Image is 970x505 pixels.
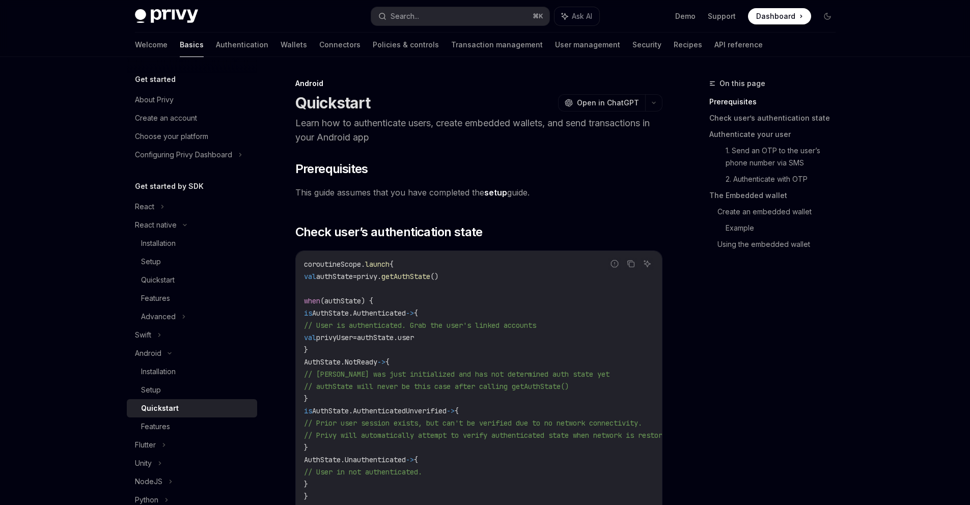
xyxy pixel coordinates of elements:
[381,272,430,281] span: getAuthState
[295,94,371,112] h1: Quickstart
[127,399,257,417] a: Quickstart
[641,257,654,270] button: Ask AI
[304,370,609,379] span: // [PERSON_NAME] was just initialized and has not determined auth state yet
[304,382,569,391] span: // authState will never be this case after calling getAuthState()
[141,402,179,414] div: Quickstart
[295,78,662,89] div: Android
[135,94,174,106] div: About Privy
[451,33,543,57] a: Transaction management
[572,11,592,21] span: Ask AI
[709,187,844,204] a: The Embedded wallet
[414,455,418,464] span: {
[141,237,176,249] div: Installation
[141,256,161,268] div: Setup
[319,33,361,57] a: Connectors
[312,308,406,318] span: AuthState.Authenticated
[377,357,385,367] span: ->
[414,308,418,318] span: {
[304,357,377,367] span: AuthState.NotReady
[447,406,455,415] span: ->
[141,292,170,304] div: Features
[304,394,308,403] span: }
[127,417,257,436] a: Features
[357,272,381,281] span: privy.
[719,77,765,90] span: On this page
[304,406,312,415] span: is
[304,321,536,330] span: // User is authenticated. Grab the user's linked accounts
[135,130,208,143] div: Choose your platform
[141,311,176,323] div: Advanced
[141,274,175,286] div: Quickstart
[385,357,390,367] span: {
[127,127,257,146] a: Choose your platform
[406,308,414,318] span: ->
[717,236,844,252] a: Using the embedded wallet
[371,7,549,25] button: Search...⌘K
[127,271,257,289] a: Quickstart
[709,110,844,126] a: Check user’s authentication state
[484,187,507,198] a: setup
[135,329,151,341] div: Swift
[135,9,198,23] img: dark logo
[135,457,152,469] div: Unity
[316,333,353,342] span: privyUser
[295,185,662,200] span: This guide assumes that you have completed the guide.
[726,143,844,171] a: 1. Send an OTP to the user’s phone number via SMS
[127,109,257,127] a: Create an account
[304,272,316,281] span: val
[295,161,368,177] span: Prerequisites
[709,126,844,143] a: Authenticate your user
[127,381,257,399] a: Setup
[295,116,662,145] p: Learn how to authenticate users, create embedded wallets, and send transactions in your Android app
[430,272,438,281] span: ()
[357,333,414,342] span: authState.user
[127,289,257,307] a: Features
[714,33,763,57] a: API reference
[353,333,357,342] span: =
[390,260,394,269] span: {
[577,98,639,108] span: Open in ChatGPT
[141,384,161,396] div: Setup
[748,8,811,24] a: Dashboard
[135,347,161,359] div: Android
[127,252,257,271] a: Setup
[135,149,232,161] div: Configuring Privy Dashboard
[304,260,365,269] span: coroutineScope.
[304,455,406,464] span: AuthState.Unauthenticated
[295,224,483,240] span: Check user’s authentication state
[141,420,170,433] div: Features
[304,467,422,476] span: // User in not authenticated.
[708,11,736,21] a: Support
[304,443,308,452] span: }
[558,94,645,111] button: Open in ChatGPT
[141,366,176,378] div: Installation
[304,418,642,428] span: // Prior user session exists, but can't be verified due to no network connectivity.
[127,234,257,252] a: Installation
[135,33,168,57] a: Welcome
[406,455,414,464] span: ->
[180,33,204,57] a: Basics
[281,33,307,57] a: Wallets
[365,260,390,269] span: launch
[135,73,176,86] h5: Get started
[304,333,316,342] span: val
[555,7,599,25] button: Ask AI
[304,492,308,501] span: }
[135,112,197,124] div: Create an account
[304,431,675,440] span: // Privy will automatically attempt to verify authenticated state when network is restored.
[135,201,154,213] div: React
[316,272,353,281] span: authState
[717,204,844,220] a: Create an embedded wallet
[632,33,661,57] a: Security
[127,362,257,381] a: Installation
[320,296,373,305] span: (authState) {
[135,180,204,192] h5: Get started by SDK
[127,91,257,109] a: About Privy
[304,345,308,354] span: }
[674,33,702,57] a: Recipes
[216,33,268,57] a: Authentication
[726,171,844,187] a: 2. Authenticate with OTP
[135,475,162,488] div: NodeJS
[726,220,844,236] a: Example
[819,8,836,24] button: Toggle dark mode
